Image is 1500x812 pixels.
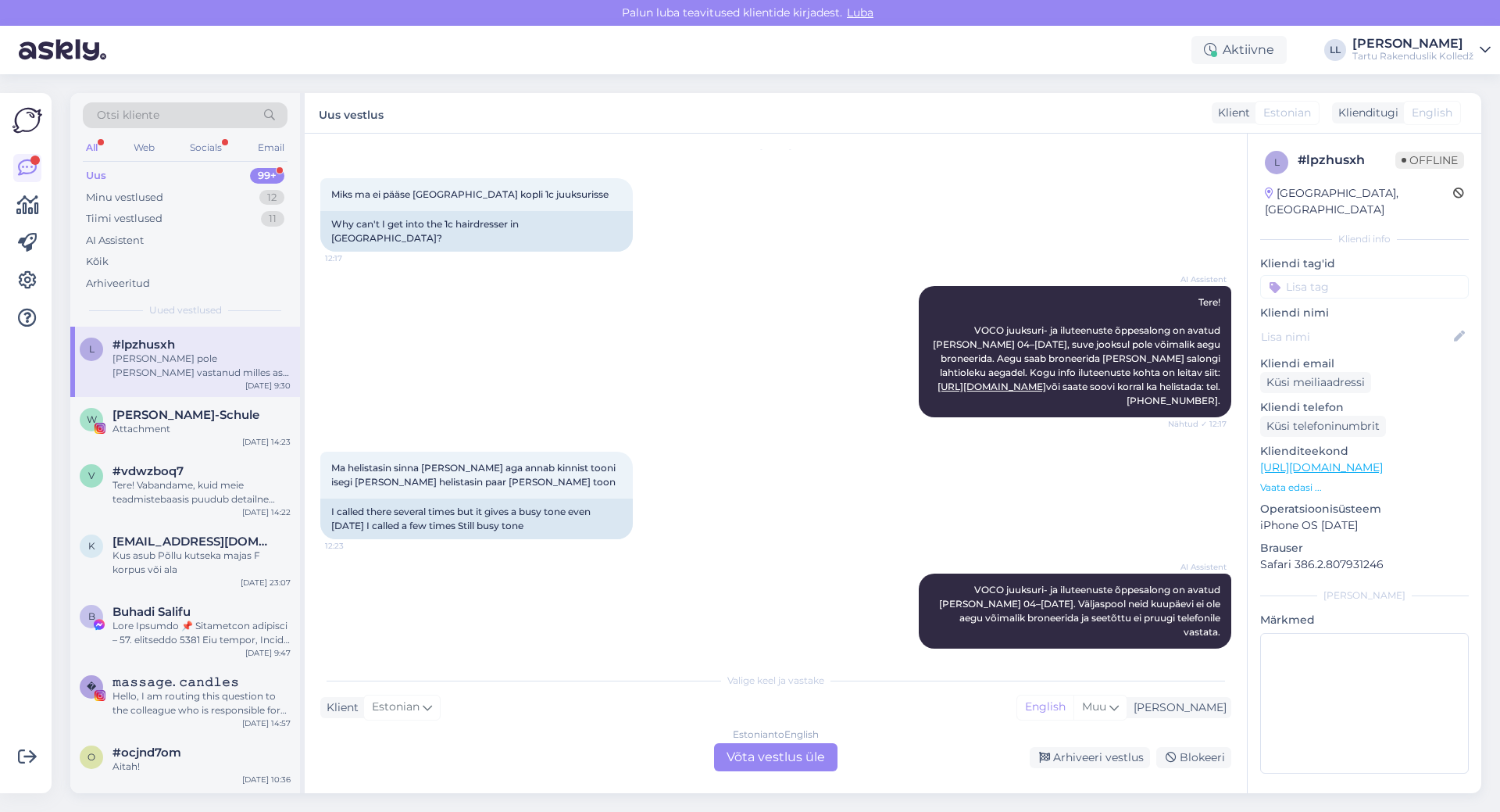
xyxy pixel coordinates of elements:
span: Miks ma ei pääse [GEOGRAPHIC_DATA] kopli 1c juuksurisse [331,188,609,200]
div: Küsi meiliaadressi [1260,372,1371,393]
div: Estonian to English [733,728,819,742]
div: AI Assistent [86,233,144,249]
div: English [1017,696,1073,719]
a: [PERSON_NAME]Tartu Rakenduslik Kolledž [1352,38,1491,63]
span: � [87,681,96,692]
div: [DATE] 9:30 [245,380,291,392]
div: [DATE] 14:57 [242,717,291,729]
p: Märkmed [1260,612,1469,628]
div: Kliendi info [1260,232,1469,246]
div: LL [1324,39,1346,61]
span: v [88,470,95,481]
span: B [88,610,95,622]
span: Nähtud ✓ 12:23 [1166,649,1227,661]
div: Minu vestlused [86,190,163,206]
div: [DATE] 10:36 [242,774,291,785]
div: [PERSON_NAME] [1352,38,1473,50]
div: Arhiveeritud [86,276,150,292]
span: Ma helistasin sinna [PERSON_NAME] aga annab kinnist tooni isegi [PERSON_NAME] helistasin paar [PE... [331,462,618,488]
div: Tiimi vestlused [86,211,162,227]
div: Socials [187,138,225,158]
div: Kõik [86,254,109,270]
input: Lisa tag [1260,275,1469,299]
label: Uus vestlus [319,102,384,123]
div: Klient [1212,105,1250,121]
span: Estonian [1263,105,1311,121]
span: #lpzhusxh [112,338,175,352]
div: [GEOGRAPHIC_DATA], [GEOGRAPHIC_DATA] [1265,185,1453,218]
div: Klient [320,699,359,716]
img: Askly Logo [12,106,42,135]
div: Tartu Rakenduslik Kolledž [1352,50,1473,63]
p: Kliendi nimi [1260,305,1469,321]
div: Tere! Vabandame, kuid meie teadmistebaasis puudub detailne informatsioon "Taristuteenused" aine t... [112,478,291,506]
span: karola.paalberg2@gmail.com [112,535,275,549]
a: [URL][DOMAIN_NAME] [937,381,1046,392]
span: l [89,343,95,355]
span: o [87,751,95,763]
div: Blokeeri [1156,747,1231,768]
div: Kus asub Põllu kutseka majas F korpus või ala [112,549,291,577]
div: I called there several times but it gives a busy tone even [DATE] I called a few times Still busy... [320,499,633,539]
div: 99+ [250,168,284,184]
p: Vaata edasi ... [1260,481,1469,495]
span: Buhadi Salifu [112,605,191,619]
p: Kliendi telefon [1260,399,1469,416]
span: W [87,413,97,425]
div: [PERSON_NAME] pole [PERSON_NAME] vastanud milles asi ma tahaksin tulla juuksurisse aga ei saa ses... [112,352,291,380]
div: Aktiivne [1191,36,1287,64]
span: Uued vestlused [149,303,222,317]
div: Küsi telefoninumbrit [1260,416,1386,437]
span: #vdwzboq7 [112,464,184,478]
span: VOCO juuksuri- ja iluteenuste õppesalong on avatud [PERSON_NAME] 04–[DATE]. Väljaspool neid kuupä... [939,584,1223,638]
div: Web [130,138,158,158]
div: 11 [261,211,284,227]
span: Offline [1395,152,1464,169]
div: [DATE] 9:47 [245,647,291,659]
input: Lisa nimi [1261,328,1451,345]
span: 𝚖𝚊𝚜𝚜𝚊𝚐𝚎. 𝚌𝚊𝚗𝚍𝚕𝚎𝚜 [112,675,239,689]
span: English [1412,105,1452,121]
span: AI Assistent [1168,274,1227,285]
span: Werner-von-Siemens-Schule [112,408,259,422]
p: Kliendi tag'id [1260,256,1469,272]
p: Safari 386.2.807931246 [1260,556,1469,573]
div: Why can't I get into the 1c hairdresser in [GEOGRAPHIC_DATA]? [320,211,633,252]
span: k [88,540,95,552]
div: Arhiveeri vestlus [1030,747,1150,768]
div: Attachment [112,422,291,436]
p: Operatsioonisüsteem [1260,501,1469,517]
div: Võta vestlus üle [714,743,837,771]
div: Klienditugi [1332,105,1398,121]
div: Hello, I am routing this question to the colleague who is responsible for this topic. The reply m... [112,689,291,717]
span: 12:23 [325,540,384,552]
span: Otsi kliente [97,107,159,123]
span: Nähtud ✓ 12:17 [1168,418,1227,430]
div: [DATE] 14:23 [242,436,291,448]
a: [URL][DOMAIN_NAME] [1260,460,1383,474]
span: Luba [842,5,878,20]
span: l [1274,156,1280,168]
div: [DATE] 23:07 [241,577,291,588]
p: Brauser [1260,540,1469,556]
span: AI Assistent [1168,561,1227,573]
div: [PERSON_NAME] [1127,699,1227,716]
span: 12:17 [325,252,384,264]
p: Kliendi email [1260,356,1469,372]
span: Estonian [372,699,420,716]
div: Email [255,138,287,158]
div: [DATE] 14:22 [242,506,291,518]
div: Valige keel ja vastake [320,674,1231,688]
div: Aitah! [112,760,291,774]
span: Muu [1082,699,1106,714]
div: [PERSON_NAME] [1260,588,1469,603]
div: 12 [259,190,284,206]
div: # lpzhusxh [1298,151,1395,170]
div: Uus [86,168,106,184]
div: All [83,138,101,158]
p: Klienditeekond [1260,443,1469,460]
div: Lore Ipsumdo 📌 Sitametcon adipisci – 57. elitseddo 5381 Eiu tempor, Incid utlabo etdol magn aliqu... [112,619,291,647]
span: #ocjnd7om [112,746,181,760]
p: iPhone OS [DATE] [1260,517,1469,534]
